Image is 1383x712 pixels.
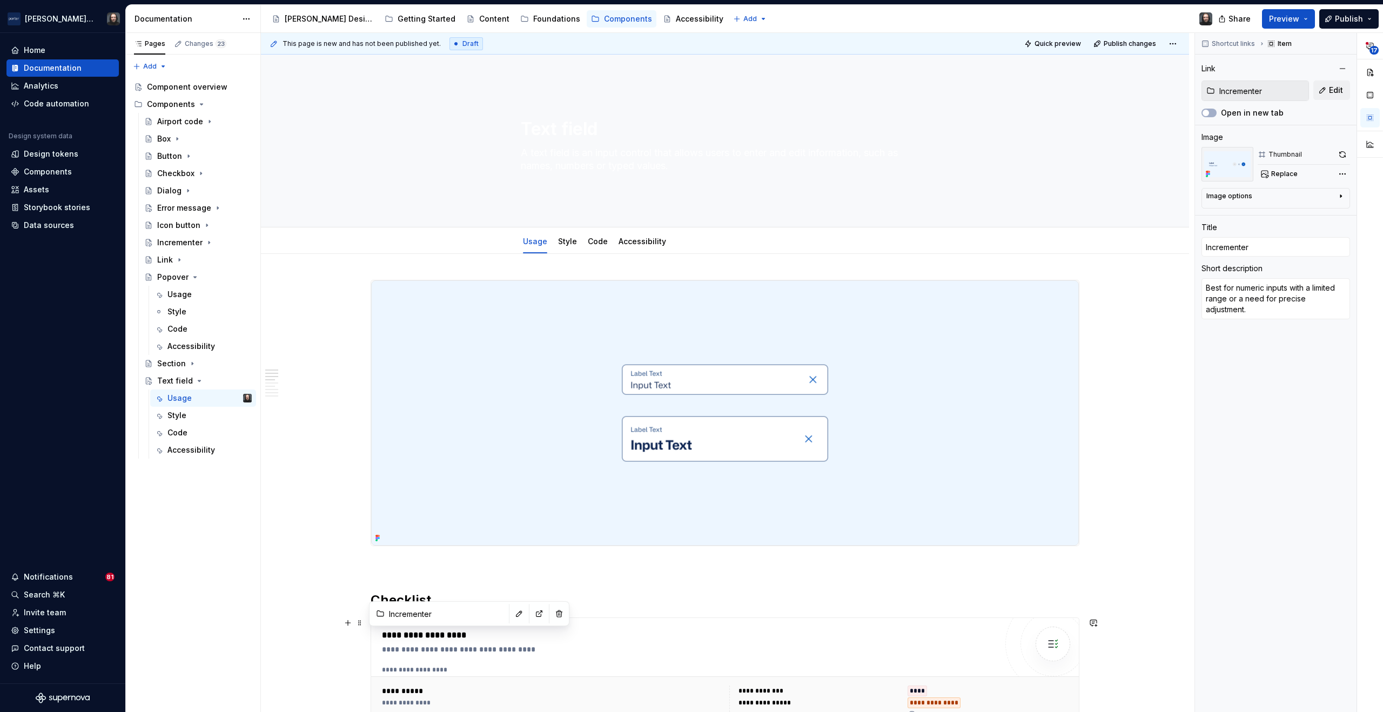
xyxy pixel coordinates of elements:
[6,77,119,95] a: Analytics
[24,80,58,91] div: Analytics
[167,445,215,455] div: Accessibility
[24,661,41,671] div: Help
[285,14,374,24] div: [PERSON_NAME] Design
[283,39,441,48] span: This page is new and has not been published yet.
[6,217,119,234] a: Data sources
[24,572,73,582] div: Notifications
[24,98,89,109] div: Code automation
[130,96,256,113] div: Components
[1228,14,1251,24] span: Share
[157,151,182,162] div: Button
[371,280,1079,546] img: 4916a43f-06f9-4354-8444-1ccdfff110e9.png
[150,338,256,355] a: Accessibility
[150,286,256,303] a: Usage
[150,303,256,320] a: Style
[604,14,652,24] div: Components
[516,10,585,28] a: Foundations
[462,10,514,28] a: Content
[523,237,547,246] a: Usage
[157,220,200,231] div: Icon button
[1212,39,1255,48] span: Shortcut links
[6,59,119,77] a: Documentation
[1206,192,1345,205] button: Image options
[150,441,256,459] a: Accessibility
[659,10,728,28] a: Accessibility
[6,568,119,586] button: Notifications81
[150,320,256,338] a: Code
[1271,170,1298,178] span: Replace
[105,573,115,581] span: 81
[1258,166,1303,182] button: Replace
[140,251,256,268] a: Link
[24,220,74,231] div: Data sources
[150,407,256,424] a: Style
[519,116,927,142] textarea: Text field
[24,625,55,636] div: Settings
[167,393,192,404] div: Usage
[140,372,256,389] a: Text field
[24,45,45,56] div: Home
[140,234,256,251] a: Incrementer
[583,230,612,252] div: Code
[24,643,85,654] div: Contact support
[1201,132,1223,143] div: Image
[243,394,252,402] img: Teunis Vorsteveld
[743,15,757,23] span: Add
[140,199,256,217] a: Error message
[1269,14,1299,24] span: Preview
[9,132,72,140] div: Design system data
[1104,39,1156,48] span: Publish changes
[1035,39,1081,48] span: Quick preview
[6,622,119,639] a: Settings
[6,181,119,198] a: Assets
[25,14,94,24] div: [PERSON_NAME] Airlines
[1021,36,1086,51] button: Quick preview
[24,607,66,618] div: Invite team
[157,168,194,179] div: Checkbox
[479,14,509,24] div: Content
[1201,263,1263,274] div: Short description
[147,99,195,110] div: Components
[554,230,581,252] div: Style
[130,59,170,74] button: Add
[1201,63,1216,74] div: Link
[216,39,226,48] span: 23
[157,254,173,265] div: Link
[157,133,171,144] div: Box
[140,130,256,147] a: Box
[533,14,580,24] div: Foundations
[140,217,256,234] a: Icon button
[167,410,186,421] div: Style
[619,237,666,246] a: Accessibility
[1199,12,1212,25] img: Teunis Vorsteveld
[157,116,203,127] div: Airport code
[6,145,119,163] a: Design tokens
[1090,36,1161,51] button: Publish changes
[150,424,256,441] a: Code
[371,592,1079,609] h2: Checklist
[676,14,723,24] div: Accessibility
[157,185,182,196] div: Dialog
[1206,192,1252,200] div: Image options
[462,39,479,48] span: Draft
[167,306,186,317] div: Style
[588,237,608,246] a: Code
[1313,80,1350,100] button: Edit
[24,184,49,195] div: Assets
[157,237,203,248] div: Incrementer
[1201,278,1350,319] textarea: Best for numeric inputs with a limited range or a need for precise adjustment.
[267,8,728,30] div: Page tree
[730,11,770,26] button: Add
[587,10,656,28] a: Components
[1329,85,1343,96] span: Edit
[157,375,193,386] div: Text field
[6,657,119,675] button: Help
[36,693,90,703] svg: Supernova Logo
[1262,9,1315,29] button: Preview
[130,78,256,96] a: Component overview
[519,144,927,174] textarea: A text field is an input control that allows users to enter and edit information, such as names, ...
[380,10,460,28] a: Getting Started
[150,389,256,407] a: UsageTeunis Vorsteveld
[24,63,82,73] div: Documentation
[6,163,119,180] a: Components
